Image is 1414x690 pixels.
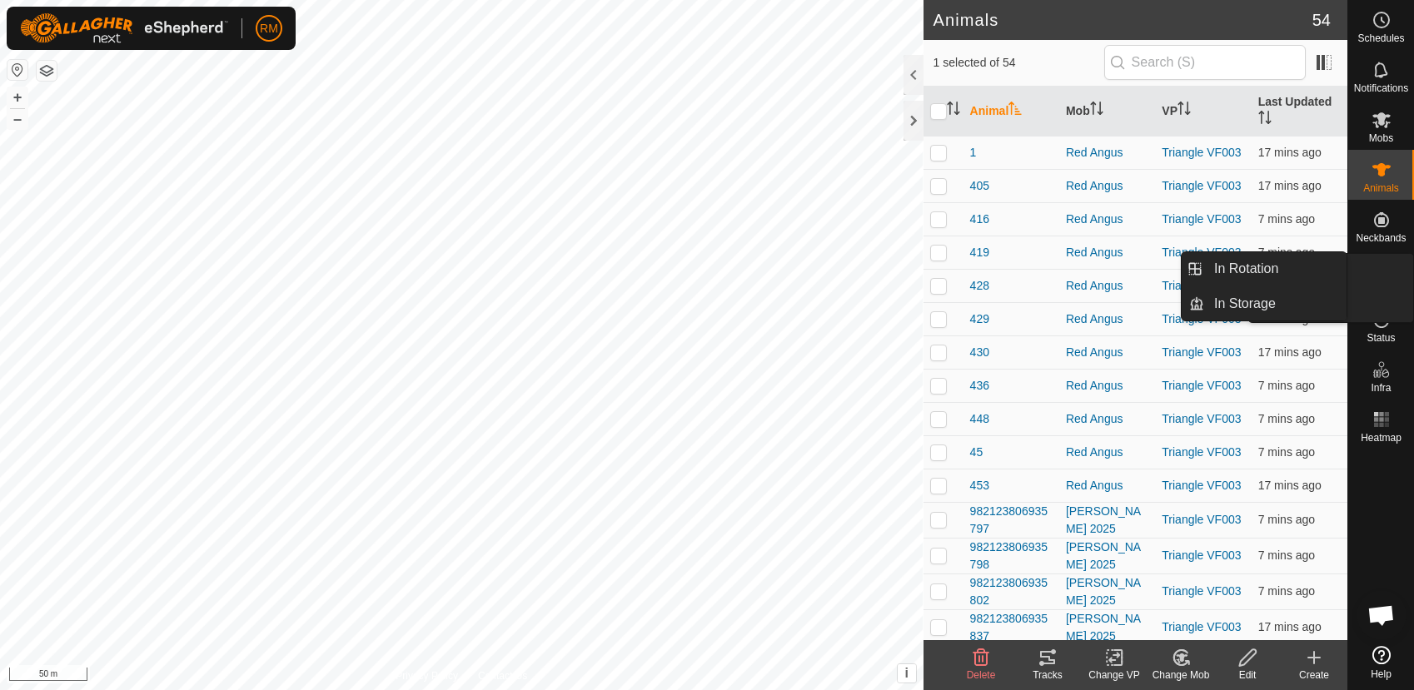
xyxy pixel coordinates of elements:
[970,177,989,195] span: 405
[1066,244,1148,261] div: Red Angus
[1162,584,1241,598] a: Triangle VF003
[1066,444,1148,461] div: Red Angus
[7,87,27,107] button: +
[970,574,1053,609] span: 982123806935802
[7,60,27,80] button: Reset Map
[260,20,278,37] span: RM
[1066,344,1148,361] div: Red Angus
[1162,412,1241,425] a: Triangle VF003
[1281,668,1347,683] div: Create
[7,109,27,129] button: –
[934,10,1312,30] h2: Animals
[1066,539,1148,573] div: [PERSON_NAME] 2025
[1162,179,1241,192] a: Triangle VF003
[970,310,989,328] span: 429
[1162,246,1241,259] a: Triangle VF003
[1162,445,1241,459] a: Triangle VF003
[1252,87,1347,137] th: Last Updated
[1258,345,1322,359] span: 14 Sept 2025, 8:16 am
[1162,212,1241,226] a: Triangle VF003
[1258,312,1315,325] span: 14 Sept 2025, 8:26 am
[970,477,989,494] span: 453
[396,668,458,683] a: Privacy Policy
[1066,610,1148,645] div: [PERSON_NAME] 2025
[1066,211,1148,228] div: Red Angus
[1148,668,1214,683] div: Change Mob
[1162,513,1241,526] a: Triangle VF003
[970,244,989,261] span: 419
[1008,104,1022,117] p-sorticon: Activate to sort
[1204,252,1347,285] a: In Rotation
[1214,294,1276,314] span: In Storage
[20,13,228,43] img: Gallagher Logo
[1178,104,1191,117] p-sorticon: Activate to sort
[1182,252,1347,285] li: In Rotation
[1258,584,1315,598] span: 14 Sept 2025, 8:25 am
[967,669,996,681] span: Delete
[970,211,989,228] span: 416
[1258,212,1315,226] span: 14 Sept 2025, 8:26 am
[1155,87,1251,137] th: VP
[1066,144,1148,161] div: Red Angus
[1162,549,1241,562] a: Triangle VF003
[1204,287,1347,320] a: In Storage
[1367,333,1395,343] span: Status
[1162,345,1241,359] a: Triangle VF003
[1162,479,1241,492] a: Triangle VF003
[898,664,916,683] button: i
[1258,379,1315,392] span: 14 Sept 2025, 8:26 am
[1258,549,1315,562] span: 14 Sept 2025, 8:25 am
[970,610,1053,645] span: 982123806935837
[970,410,989,428] span: 448
[1357,590,1407,640] div: Open chat
[970,277,989,295] span: 428
[1371,669,1392,679] span: Help
[970,344,989,361] span: 430
[970,144,977,161] span: 1
[478,668,527,683] a: Contact Us
[934,54,1104,72] span: 1 selected of 54
[1258,513,1315,526] span: 14 Sept 2025, 8:25 am
[1066,377,1148,395] div: Red Angus
[1258,620,1322,633] span: 14 Sept 2025, 8:15 am
[1361,433,1402,443] span: Heatmap
[1356,233,1406,243] span: Neckbands
[1369,133,1393,143] span: Mobs
[1066,310,1148,328] div: Red Angus
[1371,383,1391,393] span: Infra
[1348,639,1414,686] a: Help
[970,444,983,461] span: 45
[1066,477,1148,494] div: Red Angus
[1258,146,1322,159] span: 14 Sept 2025, 8:16 am
[1066,503,1148,538] div: [PERSON_NAME] 2025
[1363,183,1399,193] span: Animals
[37,61,57,81] button: Map Layers
[904,666,908,680] span: i
[1258,479,1322,492] span: 14 Sept 2025, 8:16 am
[1162,620,1241,633] a: Triangle VF003
[1258,412,1315,425] span: 14 Sept 2025, 8:26 am
[1162,279,1241,292] a: Triangle VF003
[1312,7,1331,32] span: 54
[1066,410,1148,428] div: Red Angus
[1162,379,1241,392] a: Triangle VF003
[1090,104,1103,117] p-sorticon: Activate to sort
[1214,668,1281,683] div: Edit
[1104,45,1306,80] input: Search (S)
[970,503,1053,538] span: 982123806935797
[1354,83,1408,93] span: Notifications
[1258,246,1315,259] span: 14 Sept 2025, 8:25 am
[1357,33,1404,43] span: Schedules
[1059,87,1155,137] th: Mob
[947,104,960,117] p-sorticon: Activate to sort
[1066,574,1148,609] div: [PERSON_NAME] 2025
[970,377,989,395] span: 436
[1066,177,1148,195] div: Red Angus
[1014,668,1081,683] div: Tracks
[1258,179,1322,192] span: 14 Sept 2025, 8:16 am
[1081,668,1148,683] div: Change VP
[1162,312,1241,325] a: Triangle VF003
[1182,287,1347,320] li: In Storage
[1258,113,1272,127] p-sorticon: Activate to sort
[963,87,1059,137] th: Animal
